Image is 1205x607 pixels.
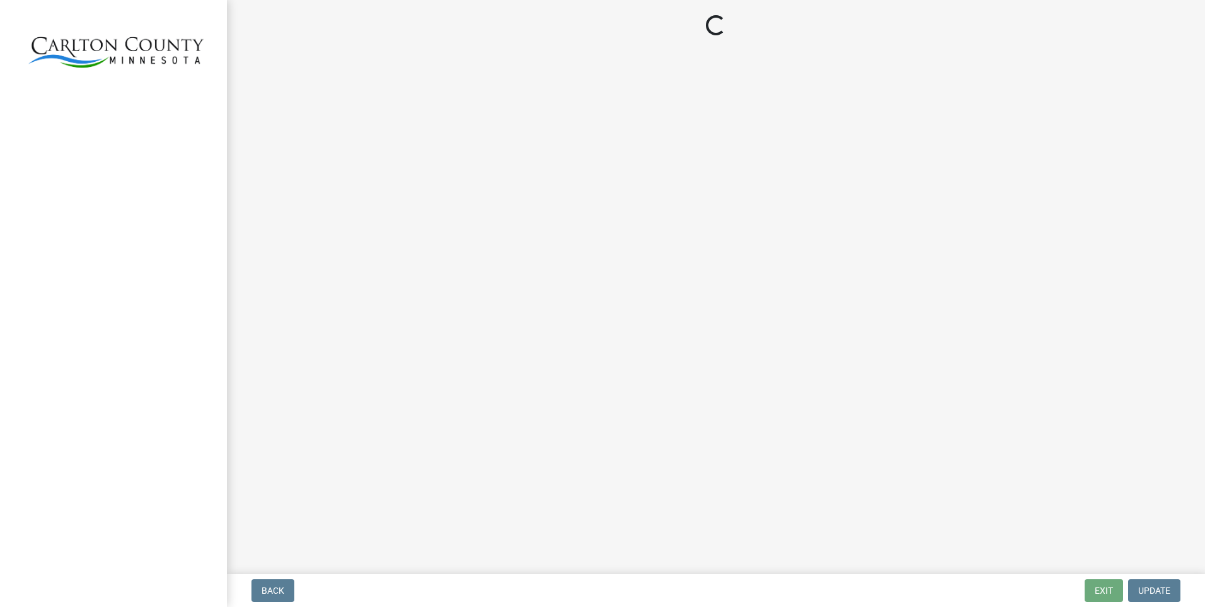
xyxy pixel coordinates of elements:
[262,586,284,596] span: Back
[251,579,294,602] button: Back
[1128,579,1180,602] button: Update
[1138,586,1170,596] span: Update
[1085,579,1123,602] button: Exit
[25,13,207,85] img: Carlton County, Minnesota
